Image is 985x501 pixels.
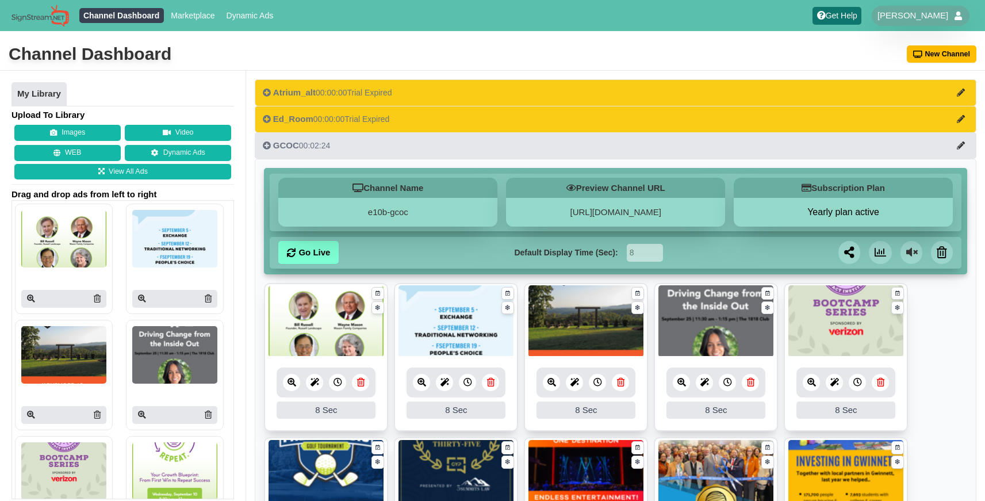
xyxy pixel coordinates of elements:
[12,189,234,200] span: Drag and drop ads from left to right
[269,285,384,357] img: 2040.795 kb
[79,8,164,23] a: Channel Dashboard
[263,87,392,98] div: 00:00:00
[12,82,67,106] a: My Library
[125,125,231,141] button: Video
[927,446,985,501] iframe: Chat Widget
[627,244,663,262] input: Seconds
[167,8,219,23] a: Marketplace
[278,178,497,198] h5: Channel Name
[788,285,903,357] img: 1091.782 kb
[278,198,497,227] div: e10b-gcoc
[277,401,375,419] div: 8 Sec
[506,178,725,198] h5: Preview Channel URL
[132,326,217,384] img: P250x250 image processing20250821 913637 koreyu
[132,442,217,500] img: P250x250 image processing20250818 804745 1tjzl0h
[21,210,106,267] img: P250x250 image processing20250827 996236 1q382u
[734,206,953,218] button: Yearly plan active
[132,210,217,267] img: P250x250 image processing20250826 996236 1e0j4uy
[528,285,643,357] img: 4.238 mb
[263,113,389,125] div: 00:00:00
[344,114,389,124] span: Trial Expired
[278,241,339,264] a: Go Live
[14,145,121,161] button: WEB
[398,285,513,357] img: 253.022 kb
[14,164,231,180] a: View All Ads
[812,7,861,25] a: Get Help
[347,88,392,97] span: Trial Expired
[514,247,618,259] label: Default Display Time (Sec):
[21,442,106,500] img: P250x250 image processing20250818 804745 1pvy546
[734,178,953,198] h5: Subscription Plan
[263,140,330,151] div: 00:02:24
[536,401,635,419] div: 8 Sec
[570,207,661,217] a: [URL][DOMAIN_NAME]
[255,79,976,106] button: Atrium_alt00:00:00Trial Expired
[12,5,69,27] img: Sign Stream.NET
[877,10,948,21] span: [PERSON_NAME]
[125,145,231,161] a: Dynamic Ads
[796,401,895,419] div: 8 Sec
[255,106,976,132] button: Ed_Room00:00:00Trial Expired
[14,125,121,141] button: Images
[255,132,976,159] button: GCOC00:02:24
[21,326,106,384] img: P250x250 image processing20250825 996236 115ymyf
[658,285,773,357] img: 1142.963 kb
[907,45,977,63] button: New Channel
[222,8,278,23] a: Dynamic Ads
[9,43,171,66] div: Channel Dashboard
[273,140,299,150] span: GCOC
[666,401,765,419] div: 8 Sec
[12,109,234,121] h4: Upload To Library
[273,114,313,124] span: Ed_Room
[273,87,316,97] span: Atrium_alt
[407,401,505,419] div: 8 Sec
